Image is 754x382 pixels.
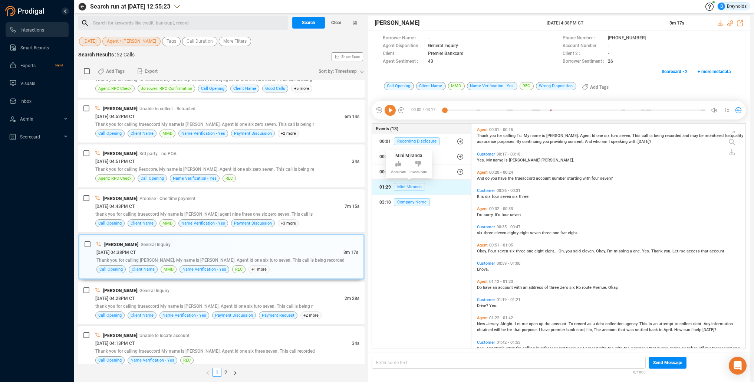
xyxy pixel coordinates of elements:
[541,327,551,332] span: have
[93,65,129,77] button: Add Tags
[225,175,233,182] span: REC
[573,249,582,254] span: said
[9,58,63,73] a: ExportsNew!
[654,133,665,138] span: being
[20,134,40,140] span: Scorecard
[20,27,44,33] span: Interactions
[9,94,63,108] a: Inbox
[9,40,63,55] a: Smart Reports
[594,327,602,332] span: The
[477,212,484,217] span: I'm
[78,144,365,187] div: [PERSON_NAME]| 3rd party - no POA[DATE] 04:51PM CT34sThank you for calling Resocore. My name is [...
[485,176,491,181] span: do
[514,285,523,290] span: with
[509,158,541,163] span: [PERSON_NAME]
[131,312,154,319] span: Client Name
[551,321,569,326] span: account.
[527,249,534,254] span: one
[102,37,161,46] button: Agent • [PERSON_NAME]
[672,249,679,254] span: Let
[553,231,560,235] span: one
[495,212,501,217] span: It's
[596,321,605,326] span: debt
[20,117,33,122] span: Admin
[545,249,559,254] span: eight...
[546,133,580,138] span: [PERSON_NAME].
[513,327,522,332] span: that
[167,37,176,46] span: Tags
[600,176,613,181] span: seven?
[379,136,391,147] div: 00:01
[104,242,138,247] span: [PERSON_NAME]
[566,249,573,254] span: you
[510,212,521,217] span: seven
[721,105,732,115] button: 1x
[694,66,735,78] button: + more metadata
[95,114,135,119] span: [DATE] 04:52PM CT
[493,285,498,290] span: an
[372,164,471,179] button: 00:20Client Name
[494,327,501,332] span: will
[490,133,497,138] span: you
[345,296,359,301] span: 2m 28s
[560,231,568,235] span: five
[141,175,164,182] span: Call Opening
[605,321,625,326] span: collection
[718,3,747,10] div: Breynolds
[314,65,365,77] button: Sort by: Timestamp
[103,196,137,201] span: [PERSON_NAME]
[551,327,566,332] span: premier
[99,266,123,273] span: Call Opening
[523,285,529,290] span: an
[103,151,137,156] span: [PERSON_NAME]
[699,133,705,138] span: be
[583,176,592,181] span: with
[501,212,510,217] span: four
[507,231,520,235] span: eighty
[137,288,169,293] span: | General Inquiry
[78,99,365,143] div: [PERSON_NAME]| Unable to collect - Retracted[DATE] 04:52PM CT6m 14sThank you for calling trueacco...
[181,220,225,227] span: Name Verification - Yes
[665,133,682,138] span: recorded
[492,194,500,199] span: four
[690,133,699,138] span: may
[638,139,651,144] span: [DATE]?
[332,52,363,61] button: Show Stats
[477,133,490,138] span: Thank
[567,176,583,181] span: starting
[137,106,195,111] span: | Unable to collect - Retracted
[83,37,96,46] span: [DATE]
[704,321,711,326] span: Any
[593,321,596,326] span: a
[580,133,592,138] span: Agent
[522,139,543,144] span: continuing
[596,133,604,138] span: one
[543,139,550,144] span: you
[394,198,430,206] span: Company Name
[131,220,154,227] span: Client Name
[541,158,574,163] span: [PERSON_NAME].
[701,249,709,254] span: that
[95,167,314,172] span: Thank you for calling Resocore. My name is [PERSON_NAME]. Agent Id one six zero seven. This call ...
[477,327,494,332] span: obtained
[536,176,552,181] span: account
[484,231,494,235] span: three
[6,22,69,37] li: Interactions
[590,81,609,93] span: Add Tags
[477,321,486,326] span: New
[352,159,359,164] span: 34s
[568,231,578,235] span: eight.
[498,176,508,181] span: have
[609,139,611,144] span: I
[78,189,365,232] div: [PERSON_NAME]| Promise - One time payment[DATE] 04:43PM CT7m 15sthank you for calling trueaccord ...
[500,194,512,199] span: seven
[106,65,125,77] span: Add Tags
[103,288,137,293] span: [PERSON_NAME]
[292,17,325,29] button: Search
[162,220,172,227] span: MMD
[574,321,587,326] span: record
[552,176,567,181] span: number
[486,321,500,326] span: Jersey.
[162,37,181,46] button: Tags
[566,327,576,332] span: bank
